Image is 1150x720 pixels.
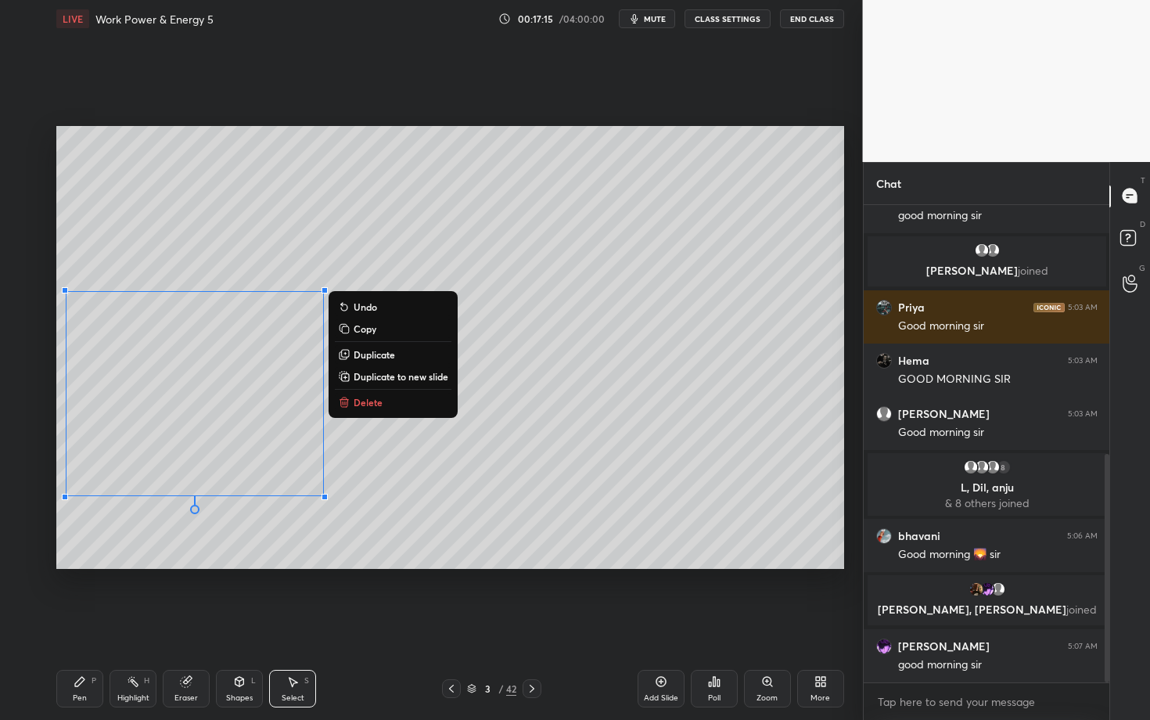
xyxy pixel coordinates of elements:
img: ec46262df9b94ce597d8640eee9ce4ae.png [876,639,892,654]
div: 8 [995,459,1011,475]
div: Add Slide [644,694,678,702]
button: Duplicate to new slide [335,367,451,386]
div: LIVE [56,9,89,28]
button: CLASS SETTINGS [685,9,771,28]
h6: [PERSON_NAME] [898,639,990,653]
div: good morning sir [898,657,1098,673]
p: Undo [354,301,377,313]
div: 5:03 AM [1068,356,1098,365]
p: & 8 others joined [877,497,1097,509]
p: L, Dil, anju [877,481,1097,494]
h6: Hema [898,354,929,368]
div: S [304,677,309,685]
img: iconic-dark.1390631f.png [1033,303,1065,312]
span: joined [1017,263,1048,278]
button: Copy [335,319,451,338]
h6: Priya [898,301,925,315]
div: good morning sir [898,208,1098,224]
p: D [1140,218,1145,230]
div: grid [864,205,1110,682]
p: Chat [864,163,914,204]
img: 5ff35c0c8d884166b0cb378d55dee258.jpg [876,353,892,369]
img: 50faf60e89184acc98bda74a2d1118c2.jpg [876,300,892,315]
div: GOOD MORNING SIR [898,372,1098,387]
p: Delete [354,396,383,409]
img: 0b53ca319c1240d4be1159a9e7e472d6.jpg [968,581,983,597]
p: [PERSON_NAME] [877,265,1097,277]
button: Undo [335,297,451,316]
p: Copy [354,322,376,335]
div: Good morning sir [898,319,1098,334]
div: / [498,684,503,693]
img: default.png [973,459,989,475]
p: Duplicate [354,348,395,361]
button: mute [619,9,675,28]
div: Poll [708,694,721,702]
div: H [144,677,149,685]
img: default.png [984,459,1000,475]
span: joined [1066,602,1096,617]
div: 5:03 AM [1068,303,1098,312]
div: 5:03 AM [1068,409,1098,419]
img: default.png [962,459,978,475]
p: G [1139,262,1145,274]
div: Highlight [117,694,149,702]
div: Good morning 🌄 sir [898,547,1098,563]
div: Shapes [226,694,253,702]
h6: [PERSON_NAME] [898,407,990,421]
button: Delete [335,393,451,412]
h4: Work Power & Energy 5 [95,12,214,27]
div: 5:06 AM [1067,531,1098,541]
div: Select [282,694,304,702]
p: [PERSON_NAME], [PERSON_NAME] [877,603,1097,616]
img: ec46262df9b94ce597d8640eee9ce4ae.png [979,581,994,597]
div: L [251,677,256,685]
img: f0af9863d6304d3aac6fadc62fa9cdf6.jpg [876,528,892,544]
img: default.png [990,581,1005,597]
button: End Class [780,9,844,28]
img: default.png [984,243,1000,258]
img: default.png [876,406,892,422]
div: Zoom [756,694,778,702]
img: default.png [973,243,989,258]
div: Eraser [174,694,198,702]
div: 3 [480,684,495,693]
p: T [1141,175,1145,186]
div: P [92,677,96,685]
button: Duplicate [335,345,451,364]
h6: bhavani [898,529,940,543]
div: More [810,694,830,702]
span: mute [644,13,666,24]
div: Pen [73,694,87,702]
div: Good morning sir [898,425,1098,441]
div: 5:07 AM [1068,642,1098,651]
p: Duplicate to new slide [354,370,448,383]
div: 42 [506,682,516,696]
